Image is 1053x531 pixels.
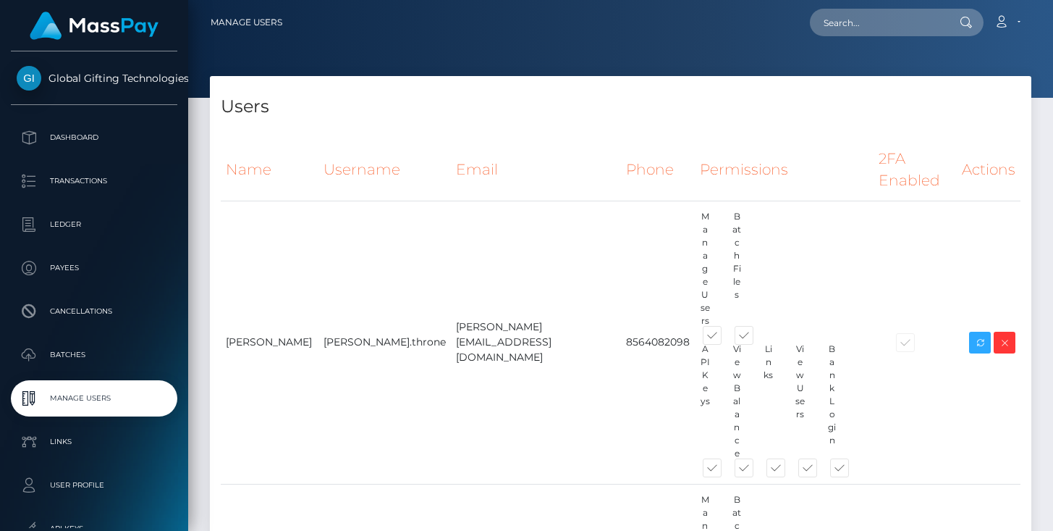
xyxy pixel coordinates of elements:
th: Name [221,139,318,201]
p: Batches [17,344,172,366]
a: Manage Users [11,380,177,417]
div: View Balance [721,343,753,460]
th: Phone [621,139,695,201]
a: Batches [11,337,177,373]
div: View Users [785,343,816,460]
p: Dashboard [17,127,172,149]
a: User Profile [11,467,177,503]
p: Manage Users [17,388,172,409]
th: Email [451,139,621,201]
th: Username [318,139,451,201]
td: [PERSON_NAME] [221,201,318,484]
img: Global Gifting Technologies Inc [17,66,41,91]
a: Dashboard [11,120,177,156]
td: 8564082098 [621,201,695,484]
td: [PERSON_NAME][EMAIL_ADDRESS][DOMAIN_NAME] [451,201,621,484]
div: Bank Login [816,343,848,460]
span: Global Gifting Technologies Inc [11,72,177,85]
h4: Users [221,94,1020,120]
p: Cancellations [17,301,172,322]
a: Transactions [11,163,177,199]
p: Payees [17,257,172,279]
p: Ledger [17,214,172,235]
div: API Keys [689,343,721,460]
th: Permissions [695,139,874,201]
td: [PERSON_NAME].throne [318,201,451,484]
div: Batch Files [721,210,753,327]
a: Cancellations [11,293,177,330]
a: Ledger [11,206,177,243]
p: User Profile [17,474,172,496]
div: Manage Users [689,210,721,327]
p: Links [17,431,172,453]
a: Manage Users [211,7,282,38]
p: Transactions [17,170,172,192]
th: 2FA Enabled [874,139,957,201]
input: Search... [810,9,946,36]
div: Links [753,343,785,460]
a: Links [11,424,177,460]
th: Actions [957,139,1020,201]
a: Payees [11,250,177,286]
img: MassPay Logo [30,12,158,40]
